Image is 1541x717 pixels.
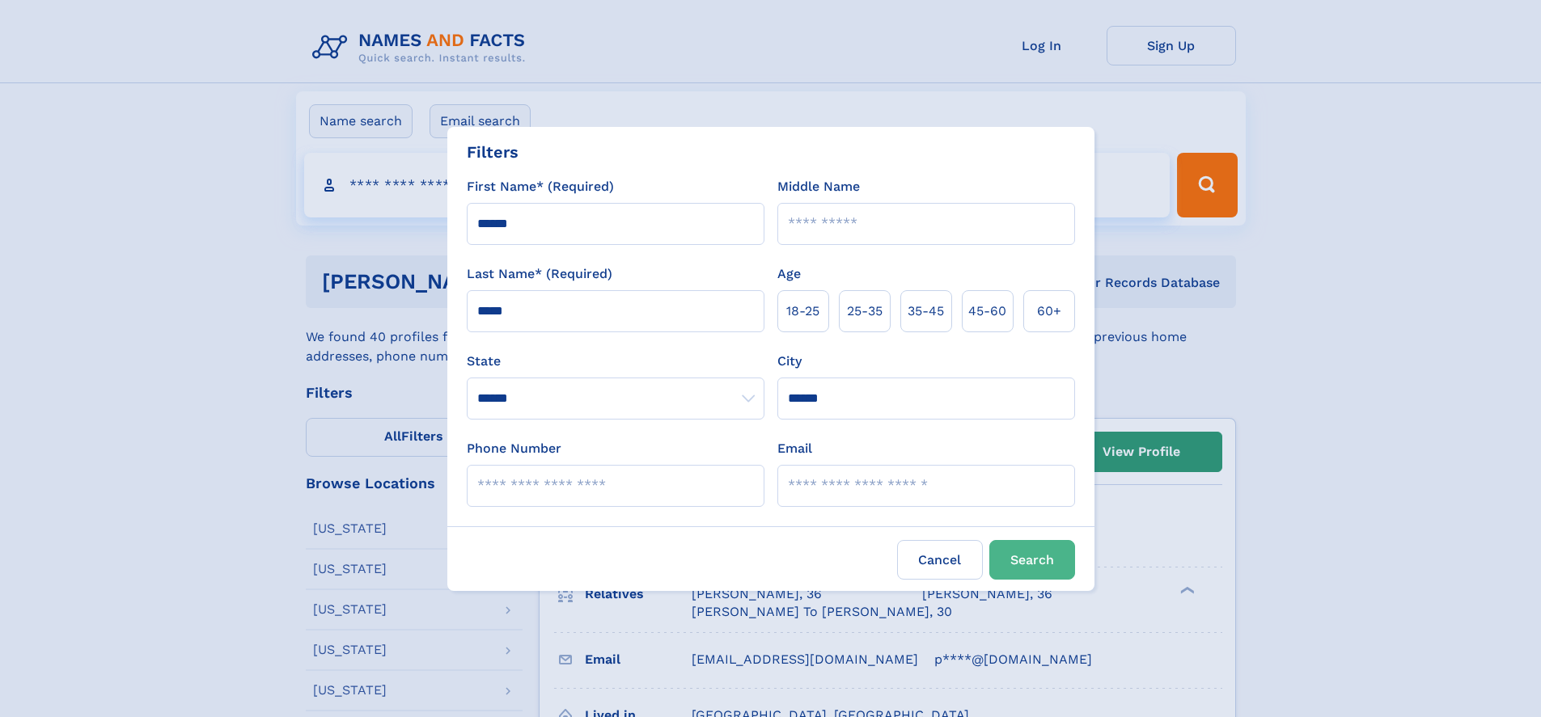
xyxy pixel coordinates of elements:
[467,140,519,164] div: Filters
[968,302,1006,321] span: 45‑60
[777,352,802,371] label: City
[847,302,883,321] span: 25‑35
[908,302,944,321] span: 35‑45
[467,177,614,196] label: First Name* (Required)
[467,264,612,284] label: Last Name* (Required)
[989,540,1075,580] button: Search
[467,439,561,458] label: Phone Number
[777,177,860,196] label: Middle Name
[897,540,983,580] label: Cancel
[1037,302,1061,321] span: 60+
[777,439,812,458] label: Email
[467,352,764,371] label: State
[777,264,801,284] label: Age
[786,302,819,321] span: 18‑25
